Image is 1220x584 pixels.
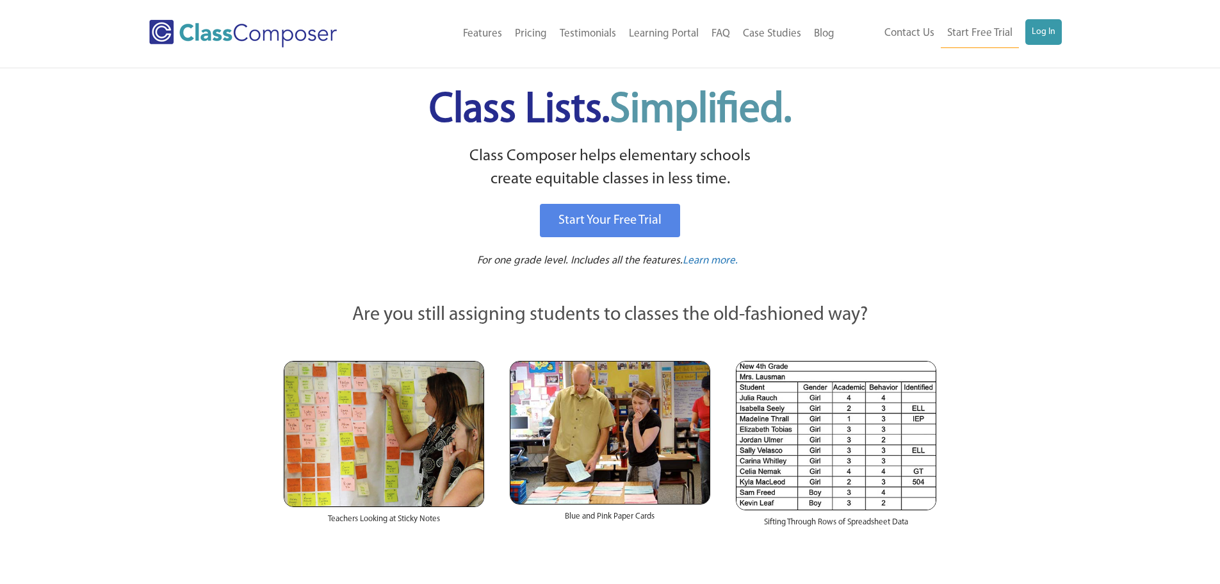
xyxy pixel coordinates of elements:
span: Learn more. [683,255,738,266]
p: Are you still assigning students to classes the old-fashioned way? [284,301,937,330]
a: Log In [1025,19,1062,45]
span: For one grade level. Includes all the features. [477,255,683,266]
a: Start Free Trial [941,19,1019,48]
p: Class Composer helps elementary schools create equitable classes in less time. [282,145,939,192]
img: Spreadsheets [736,361,936,510]
nav: Header Menu [841,19,1062,48]
nav: Header Menu [389,20,841,48]
a: Case Studies [736,20,808,48]
span: Start Your Free Trial [558,214,662,227]
div: Blue and Pink Paper Cards [510,505,710,535]
div: Sifting Through Rows of Spreadsheet Data [736,510,936,541]
a: Contact Us [878,19,941,47]
a: FAQ [705,20,736,48]
span: Simplified. [610,90,792,131]
img: Class Composer [149,20,337,47]
span: Class Lists. [429,90,792,131]
a: Blog [808,20,841,48]
a: Start Your Free Trial [540,204,680,237]
a: Learn more. [683,253,738,269]
a: Pricing [508,20,553,48]
div: Teachers Looking at Sticky Notes [284,507,484,538]
a: Learning Portal [622,20,705,48]
img: Teachers Looking at Sticky Notes [284,361,484,507]
img: Blue and Pink Paper Cards [510,361,710,504]
a: Testimonials [553,20,622,48]
a: Features [457,20,508,48]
